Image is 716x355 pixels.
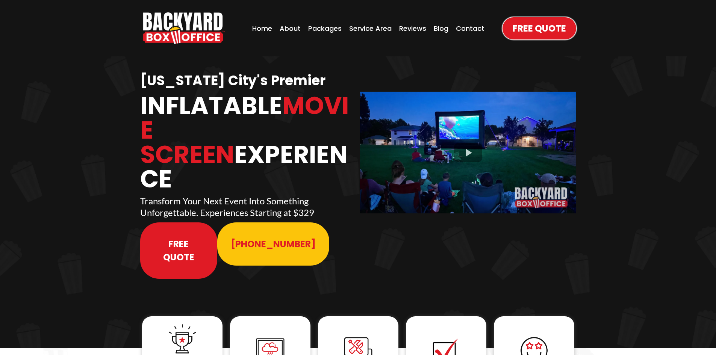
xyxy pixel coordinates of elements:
[306,21,344,36] a: Packages
[140,89,349,172] span: Movie Screen
[140,72,356,90] h1: [US_STATE] City's Premier
[454,21,487,36] a: Contact
[140,94,356,191] h1: Inflatable Experience
[513,22,566,35] span: Free Quote
[250,21,274,36] a: Home
[503,17,576,39] a: Free Quote
[143,12,225,44] img: Backyard Box Office
[231,237,316,251] span: [PHONE_NUMBER]
[347,21,394,36] a: Service Area
[143,12,225,44] a: https://www.backyardboxoffice.com
[277,21,303,36] a: About
[140,195,356,218] p: Transform Your Next Event Into Something Unforgettable. Experiences Starting at $329
[140,222,218,279] a: Free Quote
[154,237,204,264] span: Free Quote
[397,21,428,36] a: Reviews
[431,21,451,36] a: Blog
[217,222,329,266] a: 913-214-1202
